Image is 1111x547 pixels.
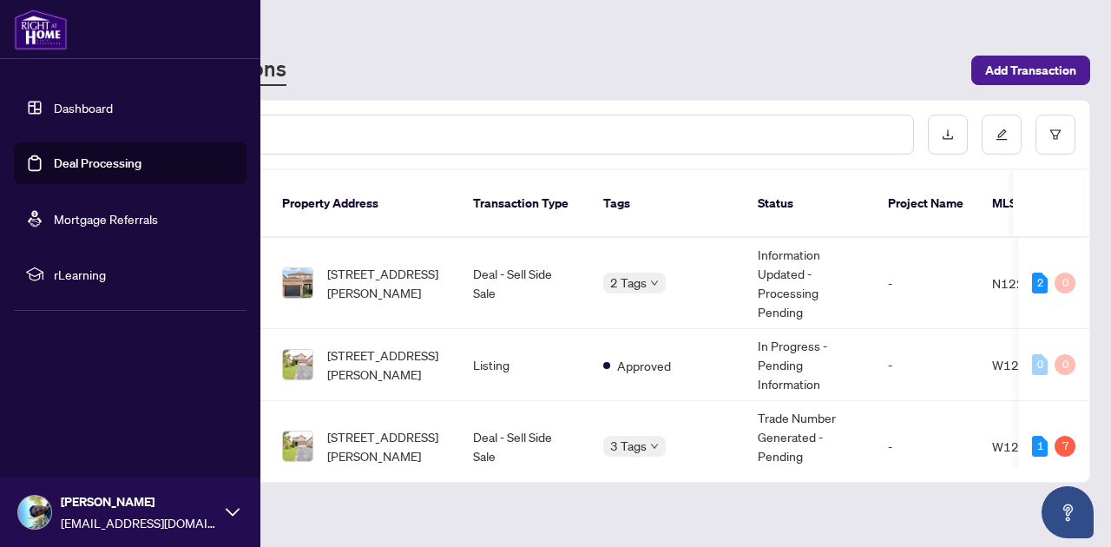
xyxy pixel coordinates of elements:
td: Deal - Sell Side Sale [459,401,589,492]
th: Transaction Type [459,170,589,238]
th: Property Address [268,170,459,238]
img: logo [14,9,68,50]
img: Profile Icon [18,496,51,529]
div: 2 [1032,273,1048,293]
div: 1 [1032,436,1048,457]
button: edit [982,115,1022,155]
div: 0 [1055,273,1075,293]
span: [STREET_ADDRESS][PERSON_NAME] [327,264,445,302]
td: Listing [459,329,589,401]
span: N12297825 [992,275,1063,291]
td: - [874,329,978,401]
img: thumbnail-img [283,432,312,461]
button: filter [1035,115,1075,155]
span: [PERSON_NAME] [61,492,217,511]
div: 0 [1055,354,1075,375]
span: filter [1049,129,1062,141]
span: Approved [617,356,671,375]
td: Trade Number Generated - Pending Information [744,401,874,492]
span: W12278979 [992,438,1066,454]
span: W12278979 [992,357,1066,372]
span: [STREET_ADDRESS][PERSON_NAME] [327,427,445,465]
th: Status [744,170,874,238]
td: - [874,238,978,329]
span: down [650,442,659,451]
div: 0 [1032,354,1048,375]
span: [STREET_ADDRESS][PERSON_NAME] [327,346,445,384]
th: Tags [589,170,744,238]
span: download [942,129,954,141]
button: download [928,115,968,155]
td: - [874,401,978,492]
span: down [650,279,659,287]
span: edit [996,129,1008,141]
span: 2 Tags [610,273,647,293]
span: [EMAIL_ADDRESS][DOMAIN_NAME] [61,513,217,532]
td: In Progress - Pending Information [744,329,874,401]
td: Information Updated - Processing Pending [744,238,874,329]
button: Add Transaction [971,56,1090,85]
img: thumbnail-img [283,268,312,298]
span: rLearning [54,265,234,284]
th: MLS # [978,170,1082,238]
a: Deal Processing [54,155,141,171]
span: 3 Tags [610,436,647,456]
td: Deal - Sell Side Sale [459,238,589,329]
span: Add Transaction [985,56,1076,84]
a: Mortgage Referrals [54,211,158,227]
div: 7 [1055,436,1075,457]
button: Open asap [1042,486,1094,538]
th: Project Name [874,170,978,238]
a: Dashboard [54,100,113,115]
img: thumbnail-img [283,350,312,379]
